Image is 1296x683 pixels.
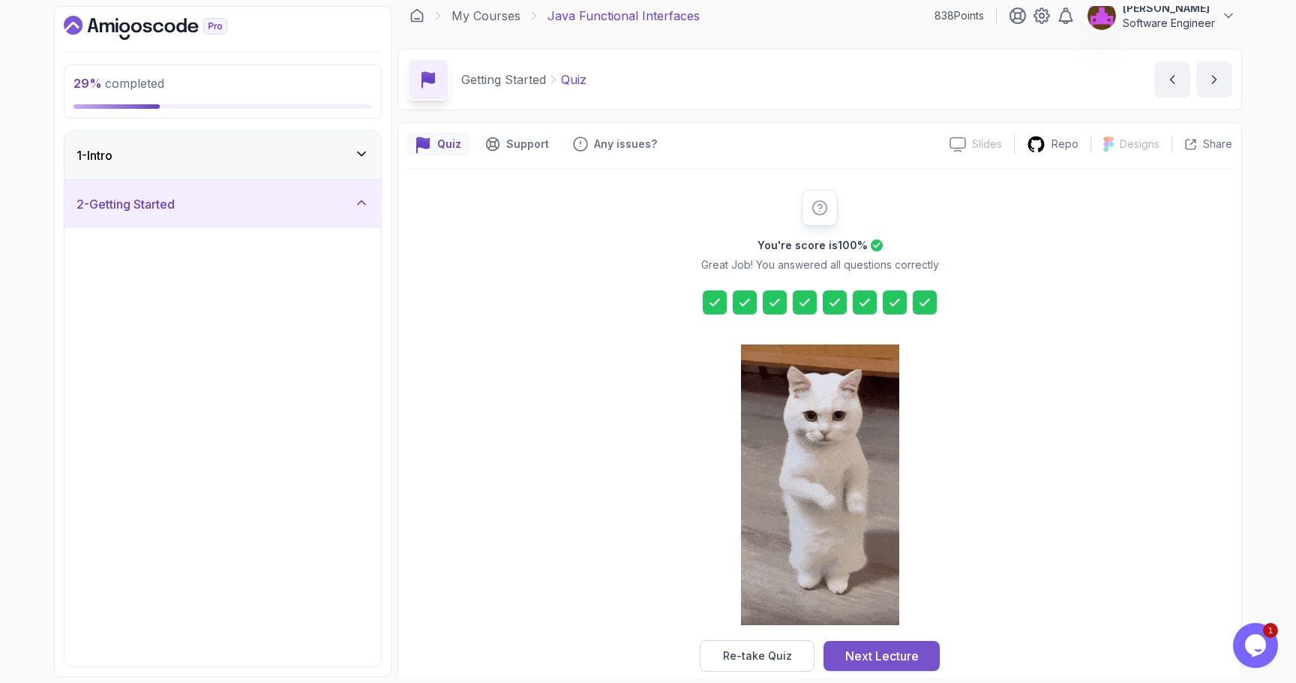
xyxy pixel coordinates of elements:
p: [PERSON_NAME] [1123,1,1215,16]
button: Re-take Quiz [700,640,814,672]
a: Dashboard [64,16,262,40]
p: 838 Points [934,8,984,23]
p: Great Job! You answered all questions correctly [701,257,939,272]
a: Repo [1015,135,1090,154]
div: Re-take Quiz [723,648,792,663]
span: 29 % [73,76,102,91]
h3: 1 - Intro [76,146,112,164]
p: Support [506,137,549,152]
h3: 2 - Getting Started [76,195,175,213]
button: previous content [1154,62,1190,98]
img: user profile image [1087,2,1116,30]
button: 2-Getting Started [64,180,381,228]
p: Slides [972,137,1002,152]
p: Share [1203,137,1232,152]
button: user profile image[PERSON_NAME]Software Engineer [1087,1,1236,31]
p: Designs [1120,137,1159,152]
button: quiz button [407,132,470,156]
img: cool-cat [741,345,899,625]
p: Repo [1051,137,1078,152]
button: 1-Intro [64,131,381,179]
p: Quiz [561,71,586,89]
p: Any issues? [594,137,657,152]
a: Dashboard [409,8,424,23]
button: Next Lecture [823,641,940,671]
button: next content [1196,62,1232,98]
p: Java Functional Interfaces [547,7,700,25]
h2: You're score is 100 % [757,238,868,253]
a: My Courses [451,7,520,25]
span: completed [73,76,164,91]
p: Getting Started [461,71,546,89]
button: Feedback button [564,132,666,156]
iframe: chat widget [1233,623,1281,668]
p: Quiz [437,137,461,152]
div: Next Lecture [845,647,919,665]
button: Share [1171,137,1232,152]
p: Software Engineer [1123,16,1215,31]
button: Support button [476,132,558,156]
